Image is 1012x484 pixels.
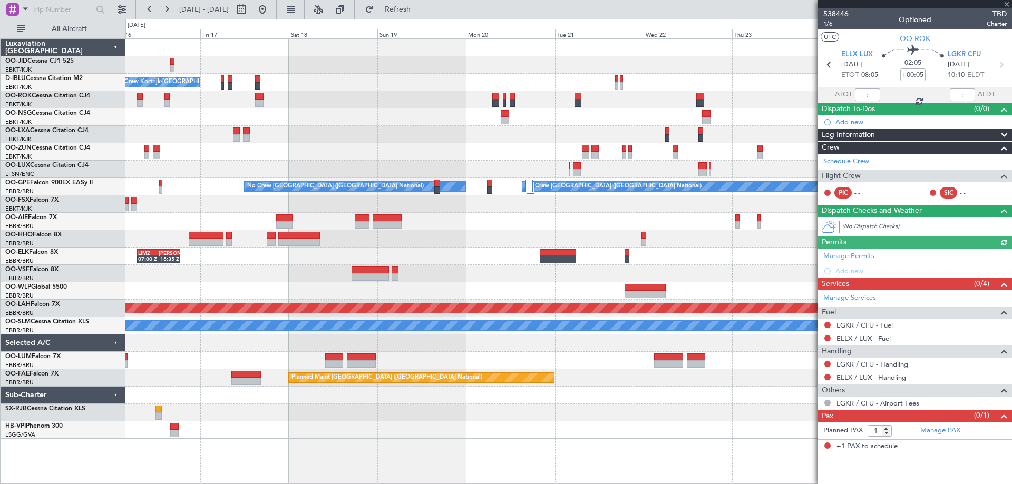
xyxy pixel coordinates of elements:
div: LIMZ [138,250,159,256]
span: Flight Crew [822,170,861,182]
span: ELLX LUX [841,50,873,60]
span: OO-LXA [5,127,30,134]
div: No Crew Kortrijk-[GEOGRAPHIC_DATA] [114,74,223,90]
span: Dispatch To-Dos [822,103,875,115]
a: EBBR/BRU [5,240,34,248]
a: EBBR/BRU [5,274,34,282]
a: LGKR / CFU - Airport Fees [836,399,919,408]
span: D-IBLU [5,75,26,82]
span: OO-WLP [5,284,31,290]
div: Add new [835,117,1007,126]
span: All Aircraft [27,25,111,33]
a: EBBR/BRU [5,257,34,265]
span: [DATE] - [DATE] [179,5,229,14]
span: LGKR CFU [948,50,981,60]
a: OO-JIDCessna CJ1 525 [5,58,74,64]
div: PIC [834,187,852,199]
span: OO-VSF [5,266,30,273]
a: EBBR/BRU [5,379,34,387]
a: OO-ROKCessna Citation CJ4 [5,93,90,99]
span: Charter [987,19,1007,28]
a: OO-LXACessna Citation CJ4 [5,127,89,134]
div: Planned Maint [GEOGRAPHIC_DATA] ([GEOGRAPHIC_DATA] National) [291,370,482,386]
div: 18:35 Z [159,255,179,262]
a: EBKT/KJK [5,66,32,74]
a: LFSN/ENC [5,170,34,178]
a: OO-SLMCessna Citation XLS [5,319,89,325]
a: OO-FAEFalcon 7X [5,371,59,377]
span: ALDT [978,90,995,100]
div: Tue 21 [555,29,644,38]
a: EBBR/BRU [5,187,34,195]
div: Sun 19 [377,29,466,38]
span: [DATE] [841,60,863,70]
input: Trip Number [32,2,93,17]
a: OO-NSGCessna Citation CJ4 [5,110,90,116]
label: Planned PAX [823,426,863,436]
span: ATOT [835,90,852,100]
span: TBD [987,8,1007,19]
div: Mon 20 [466,29,554,38]
a: D-IBLUCessna Citation M2 [5,75,83,82]
span: Crew [822,142,840,154]
span: SX-RJB [5,406,27,412]
span: OO-ZUN [5,145,32,151]
a: OO-AIEFalcon 7X [5,214,57,221]
span: 02:05 [904,58,921,68]
span: ETOT [841,70,859,81]
a: OO-LUMFalcon 7X [5,353,61,360]
span: OO-NSG [5,110,32,116]
div: SIC [940,187,957,199]
a: OO-ZUNCessna Citation CJ4 [5,145,90,151]
div: (No Dispatch Checks) [842,222,1012,233]
a: Manage Services [823,293,876,303]
a: EBKT/KJK [5,205,32,213]
div: - - [960,188,984,197]
div: Wed 22 [644,29,732,38]
a: EBKT/KJK [5,118,32,126]
a: OO-LAHFalcon 7X [5,301,60,308]
span: [DATE] [948,60,969,70]
span: ELDT [967,70,984,81]
a: EBBR/BRU [5,327,34,334]
span: OO-ELK [5,249,29,255]
div: Thu 23 [732,29,821,38]
a: EBKT/KJK [5,153,32,161]
span: 1/6 [823,19,849,28]
span: OO-AIE [5,214,28,221]
a: OO-GPEFalcon 900EX EASy II [5,180,93,186]
div: No Crew [GEOGRAPHIC_DATA] ([GEOGRAPHIC_DATA] National) [525,179,702,194]
a: EBBR/BRU [5,309,34,317]
span: Fuel [822,307,836,319]
span: OO-LAH [5,301,31,308]
div: [PERSON_NAME] [159,250,179,256]
div: [DATE] [128,21,145,30]
span: OO-LUX [5,162,30,169]
a: Schedule Crew [823,156,869,167]
a: EBBR/BRU [5,292,34,300]
a: OO-VSFFalcon 8X [5,266,59,273]
span: HB-VPI [5,423,26,429]
span: +1 PAX to schedule [836,441,898,452]
a: EBBR/BRU [5,222,34,230]
span: Services [822,278,849,290]
div: No Crew [GEOGRAPHIC_DATA] ([GEOGRAPHIC_DATA] National) [247,179,424,194]
span: OO-LUM [5,353,32,360]
a: EBKT/KJK [5,83,32,91]
a: OO-WLPGlobal 5500 [5,284,67,290]
a: EBBR/BRU [5,361,34,369]
span: OO-ROK [900,33,930,44]
span: Dispatch Checks and Weather [822,205,922,217]
div: Optioned [899,14,931,25]
span: (0/4) [974,278,989,289]
button: UTC [821,32,839,42]
button: All Aircraft [12,21,114,37]
span: OO-SLM [5,319,31,325]
a: EBKT/KJK [5,135,32,143]
span: OO-GPE [5,180,30,186]
div: Fri 17 [200,29,289,38]
a: LSGG/GVA [5,431,35,439]
span: (0/1) [974,410,989,421]
button: Refresh [360,1,423,18]
a: LGKR / CFU - Handling [836,360,908,369]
